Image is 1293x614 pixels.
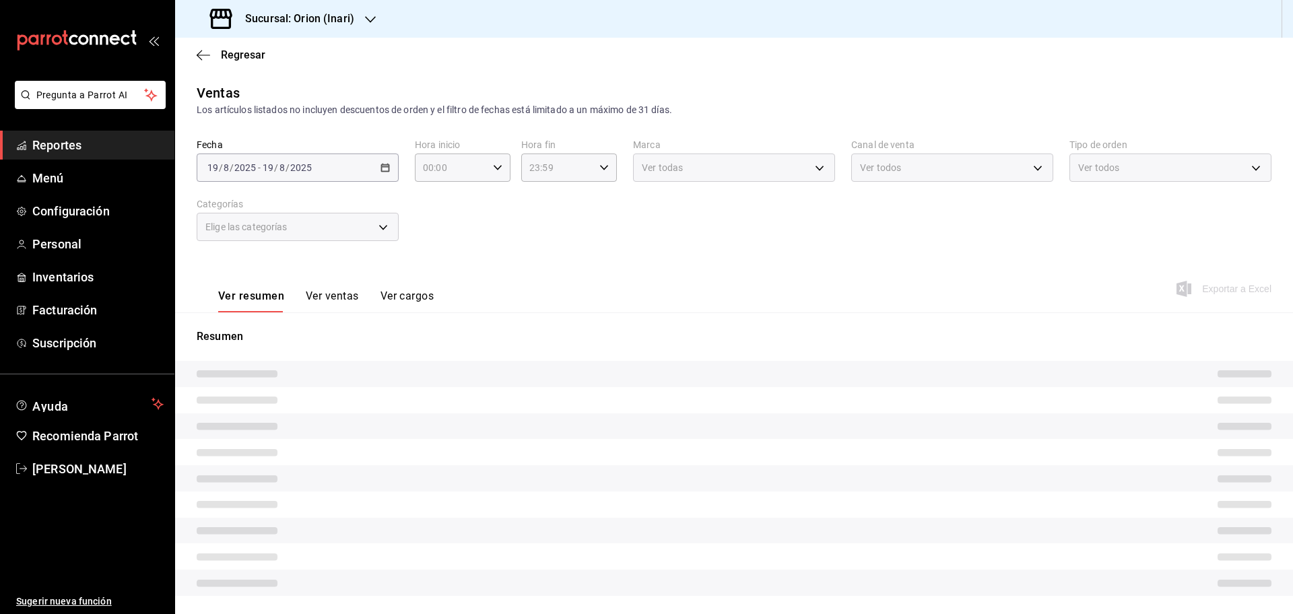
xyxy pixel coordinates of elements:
button: Pregunta a Parrot AI [15,81,166,109]
span: Ver todas [642,161,683,174]
span: / [274,162,278,173]
button: open_drawer_menu [148,35,159,46]
span: Suscripción [32,334,164,352]
input: -- [223,162,230,173]
span: Pregunta a Parrot AI [36,88,145,102]
span: / [286,162,290,173]
input: -- [279,162,286,173]
span: Ver todos [1078,161,1119,174]
span: Reportes [32,136,164,154]
a: Pregunta a Parrot AI [9,98,166,112]
button: Regresar [197,48,265,61]
input: -- [262,162,274,173]
div: Ventas [197,83,240,103]
span: Personal [32,235,164,253]
span: / [219,162,223,173]
label: Hora inicio [415,140,510,149]
label: Marca [633,140,835,149]
p: Resumen [197,329,1271,345]
span: Configuración [32,202,164,220]
input: ---- [290,162,312,173]
label: Tipo de orden [1069,140,1271,149]
span: Menú [32,169,164,187]
span: Regresar [221,48,265,61]
span: Ver todos [860,161,901,174]
input: ---- [234,162,257,173]
span: Ayuda [32,396,146,412]
button: Ver cargos [380,289,434,312]
span: Recomienda Parrot [32,427,164,445]
span: Facturación [32,301,164,319]
span: Sugerir nueva función [16,594,164,609]
label: Fecha [197,140,399,149]
label: Categorías [197,199,399,209]
input: -- [207,162,219,173]
span: / [230,162,234,173]
label: Hora fin [521,140,617,149]
span: [PERSON_NAME] [32,460,164,478]
span: - [258,162,261,173]
div: Los artículos listados no incluyen descuentos de orden y el filtro de fechas está limitado a un m... [197,103,1271,117]
button: Ver ventas [306,289,359,312]
div: navigation tabs [218,289,434,312]
span: Elige las categorías [205,220,288,234]
h3: Sucursal: Orion (Inari) [234,11,354,27]
button: Ver resumen [218,289,284,312]
label: Canal de venta [851,140,1053,149]
span: Inventarios [32,268,164,286]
